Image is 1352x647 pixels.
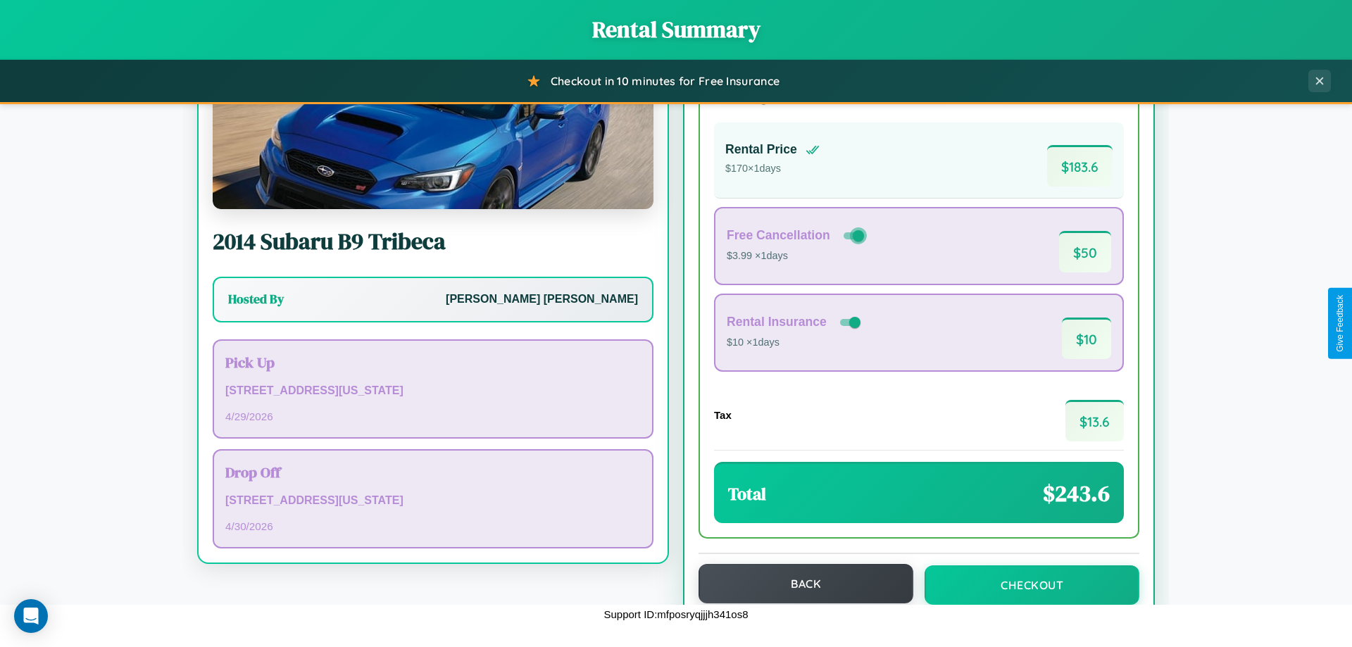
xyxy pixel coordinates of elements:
[728,482,766,505] h3: Total
[727,228,830,243] h4: Free Cancellation
[225,407,641,426] p: 4 / 29 / 2026
[225,381,641,401] p: [STREET_ADDRESS][US_STATE]
[725,160,820,178] p: $ 170 × 1 days
[14,599,48,633] div: Open Intercom Messenger
[1062,318,1111,359] span: $ 10
[714,409,732,421] h4: Tax
[925,565,1139,605] button: Checkout
[14,14,1338,45] h1: Rental Summary
[1065,400,1124,441] span: $ 13.6
[727,334,863,352] p: $10 × 1 days
[446,289,638,310] p: [PERSON_NAME] [PERSON_NAME]
[225,352,641,372] h3: Pick Up
[213,68,653,209] img: Subaru B9 Tribeca
[699,564,913,603] button: Back
[603,605,748,624] p: Support ID: mfposryqjjjh341os8
[228,291,284,308] h3: Hosted By
[1043,478,1110,509] span: $ 243.6
[1059,231,1111,272] span: $ 50
[727,315,827,329] h4: Rental Insurance
[551,74,780,88] span: Checkout in 10 minutes for Free Insurance
[225,462,641,482] h3: Drop Off
[727,247,867,265] p: $3.99 × 1 days
[1335,295,1345,352] div: Give Feedback
[1047,145,1113,187] span: $ 183.6
[725,142,797,157] h4: Rental Price
[225,491,641,511] p: [STREET_ADDRESS][US_STATE]
[225,517,641,536] p: 4 / 30 / 2026
[213,226,653,257] h2: 2014 Subaru B9 Tribeca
